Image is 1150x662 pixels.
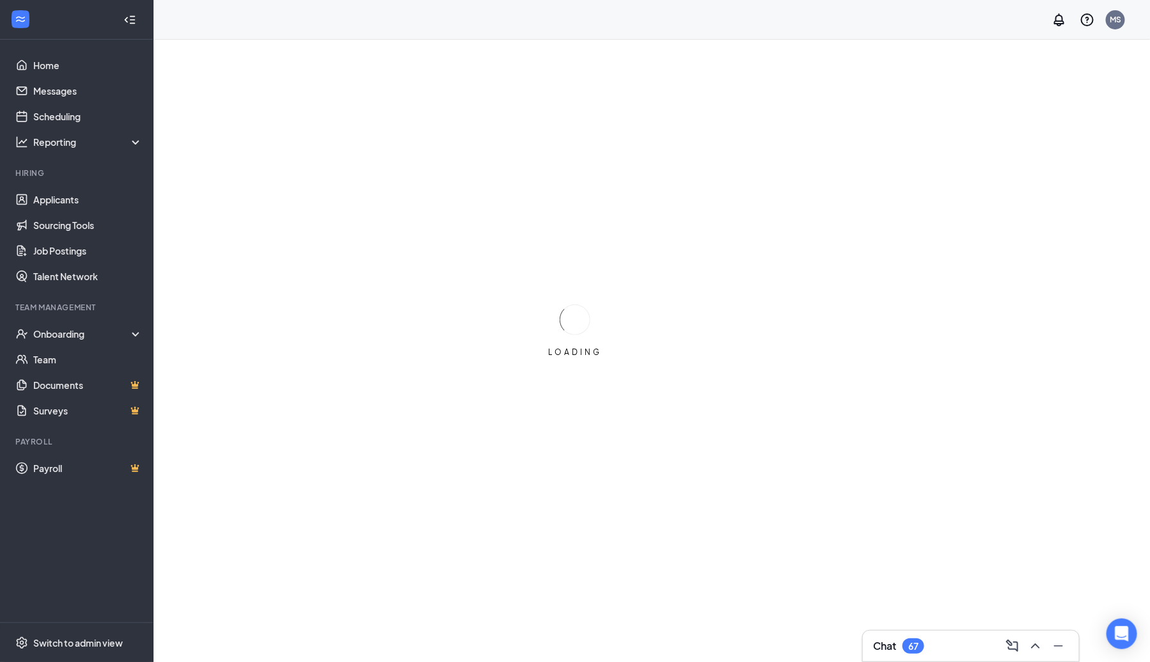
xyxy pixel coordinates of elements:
svg: ChevronUp [1028,638,1043,654]
div: Open Intercom Messenger [1107,619,1137,649]
svg: WorkstreamLogo [14,13,27,26]
div: MS [1110,14,1121,25]
svg: Analysis [15,136,28,148]
a: Sourcing Tools [33,212,143,238]
a: Applicants [33,187,143,212]
a: Talent Network [33,264,143,289]
a: PayrollCrown [33,455,143,481]
svg: Notifications [1052,12,1067,28]
svg: QuestionInfo [1080,12,1095,28]
svg: Collapse [123,13,136,26]
div: Payroll [15,436,140,447]
div: Onboarding [33,327,132,340]
a: Scheduling [33,104,143,129]
a: Team [33,347,143,372]
button: ComposeMessage [1002,636,1023,656]
svg: Settings [15,636,28,649]
button: ChevronUp [1025,636,1046,656]
a: DocumentsCrown [33,372,143,398]
div: Team Management [15,302,140,313]
div: Hiring [15,168,140,178]
h3: Chat [873,639,896,653]
a: Job Postings [33,238,143,264]
a: Home [33,52,143,78]
svg: Minimize [1051,638,1066,654]
a: SurveysCrown [33,398,143,423]
div: Reporting [33,136,143,148]
div: 67 [908,641,918,652]
a: Messages [33,78,143,104]
svg: UserCheck [15,327,28,340]
div: Switch to admin view [33,636,123,649]
div: LOADING [543,347,607,358]
button: Minimize [1048,636,1069,656]
svg: ComposeMessage [1005,638,1020,654]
